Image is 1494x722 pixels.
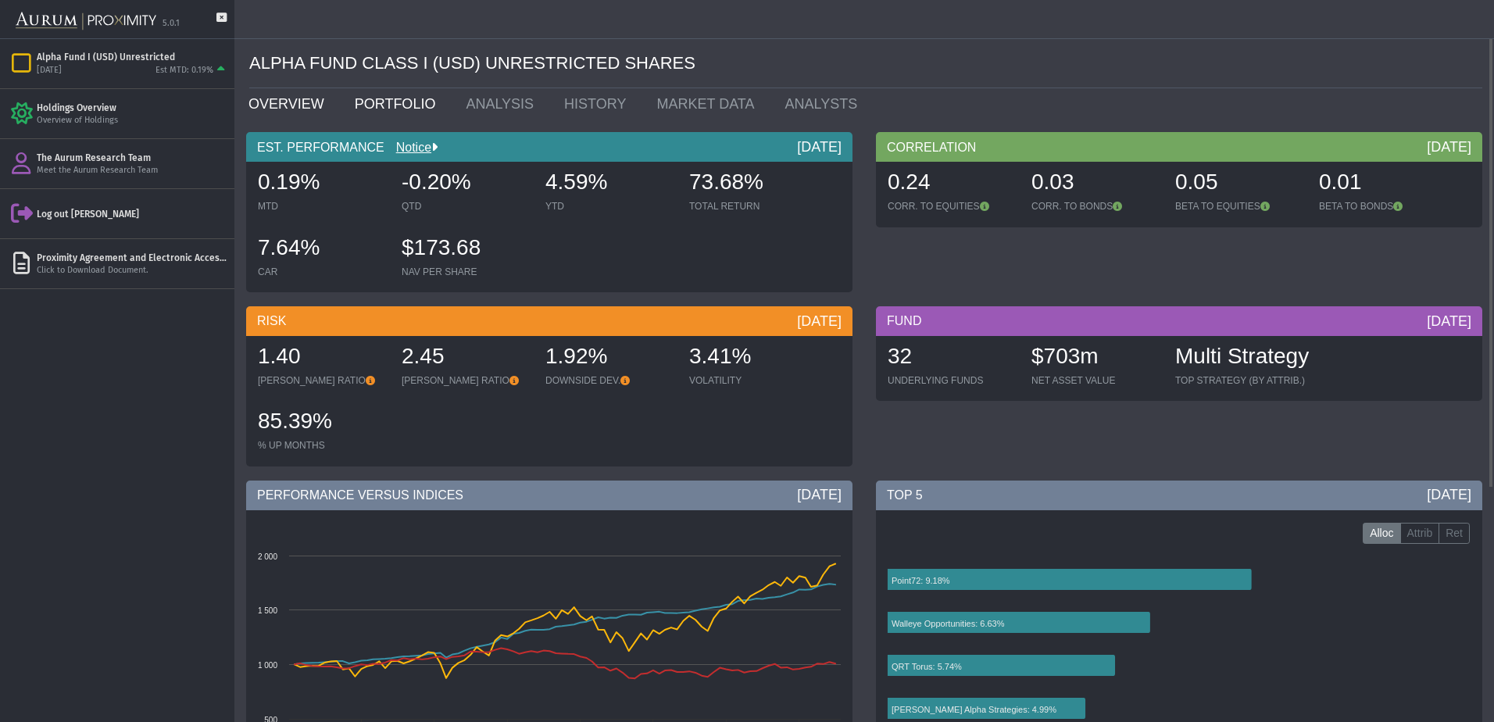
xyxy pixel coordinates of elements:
text: Walleye Opportunities: 6.63% [892,619,1005,628]
div: 0.01 [1319,167,1447,200]
a: ANALYSTS [773,88,876,120]
span: 0.19% [258,170,320,194]
div: FUND [876,306,1482,336]
div: 1.40 [258,341,386,374]
div: Est MTD: 0.19% [155,65,213,77]
div: UNDERLYING FUNDS [888,374,1016,387]
div: DOWNSIDE DEV. [545,374,674,387]
a: PORTFOLIO [343,88,455,120]
div: $703m [1031,341,1160,374]
div: YTD [545,200,674,213]
div: 32 [888,341,1016,374]
a: MARKET DATA [645,88,773,120]
div: Log out [PERSON_NAME] [37,208,228,220]
div: TOP 5 [876,481,1482,510]
div: CORR. TO BONDS [1031,200,1160,213]
span: -0.20% [402,170,471,194]
div: PERFORMANCE VERSUS INDICES [246,481,852,510]
div: MTD [258,200,386,213]
div: 7.64% [258,233,386,266]
div: [PERSON_NAME] RATIO [402,374,530,387]
label: Attrib [1400,523,1440,545]
text: 1 000 [258,661,277,670]
div: [DATE] [1427,485,1471,504]
div: QTD [402,200,530,213]
div: 2.45 [402,341,530,374]
div: NAV PER SHARE [402,266,530,278]
span: 0.24 [888,170,931,194]
text: Point72: 9.18% [892,576,950,585]
div: BETA TO BONDS [1319,200,1447,213]
div: NET ASSET VALUE [1031,374,1160,387]
text: QRT Torus: 5.74% [892,662,962,671]
div: CAR [258,266,386,278]
div: [DATE] [797,312,842,331]
div: BETA TO EQUITIES [1175,200,1303,213]
a: HISTORY [552,88,645,120]
div: Click to Download Document. [37,265,228,277]
div: 73.68% [689,167,817,200]
div: Overview of Holdings [37,115,228,127]
div: 0.03 [1031,167,1160,200]
div: ALPHA FUND CLASS I (USD) UNRESTRICTED SHARES [249,39,1482,88]
div: [DATE] [797,485,842,504]
div: CORR. TO EQUITIES [888,200,1016,213]
div: [DATE] [37,65,62,77]
div: TOTAL RETURN [689,200,817,213]
div: CORRELATION [876,132,1482,162]
div: The Aurum Research Team [37,152,228,164]
img: Aurum-Proximity%20white.svg [16,4,156,38]
div: 85.39% [258,406,386,439]
div: $173.68 [402,233,530,266]
div: % UP MONTHS [258,439,386,452]
div: Meet the Aurum Research Team [37,165,228,177]
div: 4.59% [545,167,674,200]
div: Proximity Agreement and Electronic Access Agreement ([PERSON_NAME] Foundation).pdf [37,252,228,264]
div: 0.05 [1175,167,1303,200]
div: EST. PERFORMANCE [246,132,852,162]
div: 5.0.1 [163,18,180,30]
div: [DATE] [1427,138,1471,156]
label: Ret [1439,523,1470,545]
label: Alloc [1363,523,1400,545]
div: [DATE] [1427,312,1471,331]
div: [PERSON_NAME] RATIO [258,374,386,387]
div: Holdings Overview [37,102,228,114]
div: VOLATILITY [689,374,817,387]
text: [PERSON_NAME] Alpha Strategies: 4.99% [892,705,1056,714]
a: OVERVIEW [237,88,343,120]
a: ANALYSIS [454,88,552,120]
a: Notice [384,141,431,154]
div: Alpha Fund I (USD) Unrestricted [37,51,228,63]
div: Multi Strategy [1175,341,1309,374]
div: 3.41% [689,341,817,374]
div: [DATE] [797,138,842,156]
div: 1.92% [545,341,674,374]
div: RISK [246,306,852,336]
div: TOP STRATEGY (BY ATTRIB.) [1175,374,1309,387]
text: 2 000 [258,552,277,561]
text: 1 500 [258,606,277,615]
div: Notice [384,139,438,156]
